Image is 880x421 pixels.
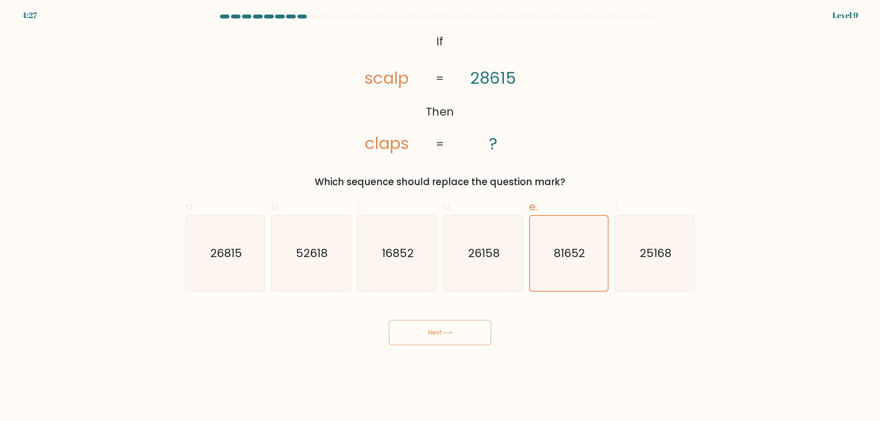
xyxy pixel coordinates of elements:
text: 26815 [210,245,242,261]
text: 26158 [468,245,500,261]
tspan: If [436,33,443,49]
tspan: scalp [365,66,409,90]
tspan: ? [489,132,498,155]
div: 4:27 [22,9,37,21]
span: a. [185,199,195,214]
text: 16852 [382,245,414,261]
svg: @import url('[URL][DOMAIN_NAME]); [337,30,543,156]
text: 25168 [640,245,671,261]
span: d. [443,199,453,214]
div: Which sequence should replace the question mark? [190,175,690,189]
span: e. [529,199,538,214]
div: Level 9 [832,9,858,21]
text: 81652 [554,245,585,261]
tspan: = [436,136,444,152]
tspan: = [436,70,444,86]
tspan: 28615 [471,66,516,90]
span: f. [615,199,620,214]
tspan: claps [365,132,409,155]
button: Next [389,320,491,345]
span: b. [271,199,281,214]
span: c. [357,199,366,214]
text: 52618 [296,245,328,261]
tspan: Then [426,103,454,119]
